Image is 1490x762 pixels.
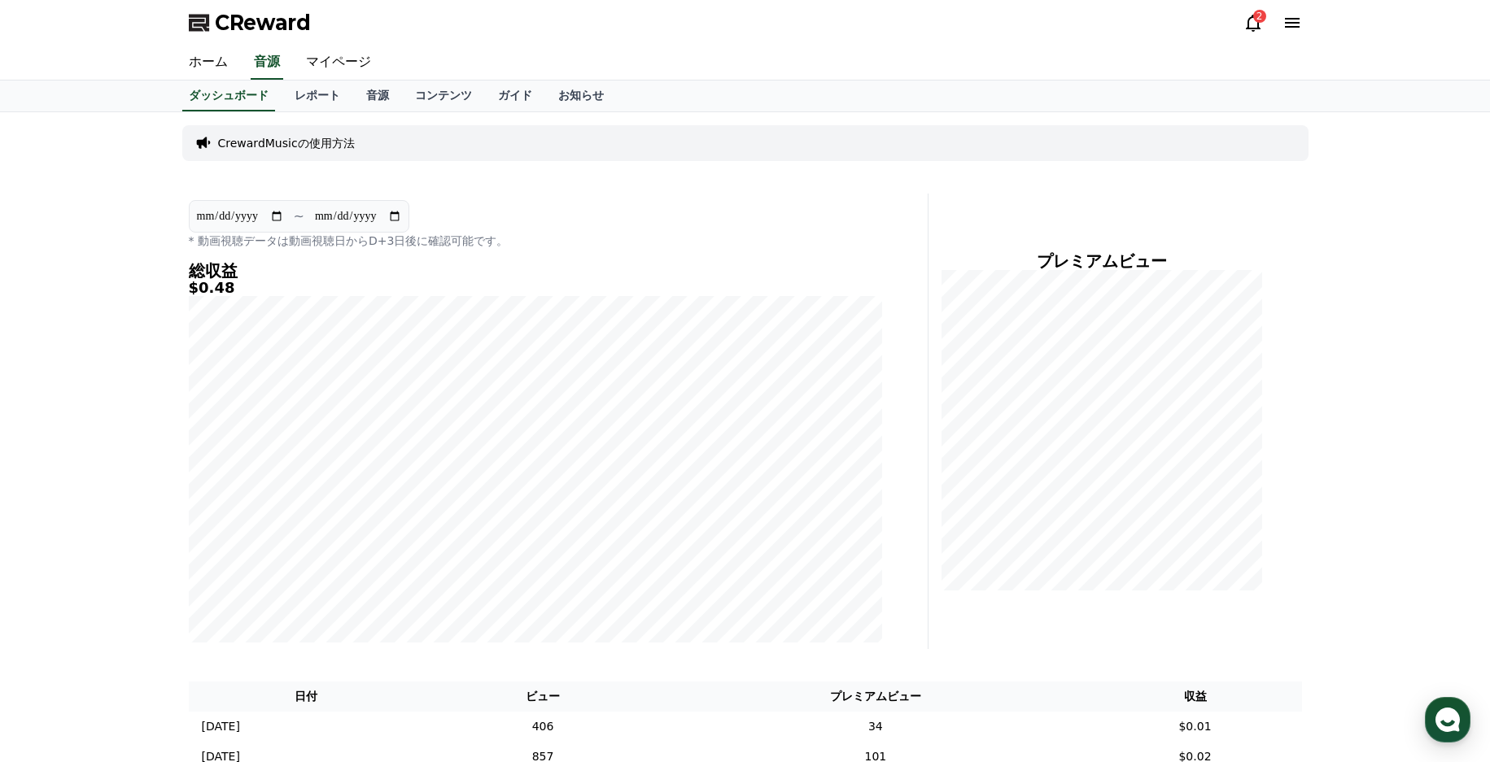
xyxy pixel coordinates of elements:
h4: 総収益 [189,262,882,280]
a: 音源 [353,81,402,111]
span: CReward [215,10,311,36]
a: ガイド [485,81,545,111]
a: マイページ [293,46,384,80]
a: レポート [282,81,353,111]
h5: $0.48 [189,280,882,296]
h4: プレミアムビュー [942,252,1263,270]
a: コンテンツ [402,81,485,111]
th: ビュー [423,681,662,712]
a: ホーム [176,46,241,80]
th: プレミアムビュー [662,681,1088,712]
p: ~ [294,207,304,226]
p: [DATE] [202,718,240,735]
span: Home [42,540,70,553]
td: 406 [423,712,662,742]
a: Home [5,516,107,556]
div: 2 [1253,10,1266,23]
th: 日付 [189,681,423,712]
a: ダッシュボード [182,81,275,111]
td: $0.01 [1089,712,1302,742]
a: お知らせ [545,81,617,111]
p: * 動画視聴データは動画視聴日からD+3日後に確認可能です。 [189,233,882,249]
span: Settings [241,540,281,553]
th: 収益 [1089,681,1302,712]
td: 34 [662,712,1088,742]
a: Settings [210,516,312,556]
a: CReward [189,10,311,36]
a: CrewardMusicの使用方法 [218,135,355,151]
a: 音源 [251,46,283,80]
a: 2 [1243,13,1263,33]
span: Messages [135,541,183,554]
a: Messages [107,516,210,556]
